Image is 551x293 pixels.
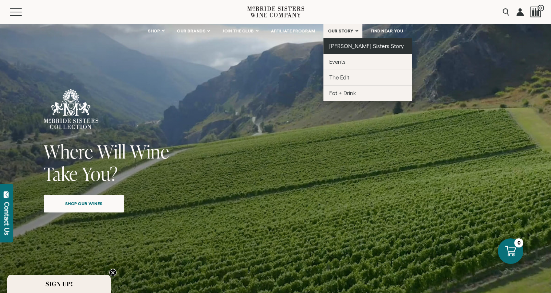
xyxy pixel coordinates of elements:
[329,74,349,81] span: The Edit
[143,24,169,38] a: SHOP
[329,90,356,96] span: Eat + Drink
[7,275,111,293] div: SIGN UP!Close teaser
[538,5,544,11] span: 0
[323,24,362,38] a: OUR STORY
[44,161,78,186] span: Take
[44,195,124,212] a: Shop our wines
[266,24,320,38] a: AFFILIATE PROGRAM
[329,59,346,65] span: Events
[52,196,115,211] span: Shop our wines
[323,70,412,85] a: The Edit
[109,269,117,276] button: Close teaser
[97,139,126,164] span: Will
[148,28,160,34] span: SHOP
[223,28,254,34] span: JOIN THE CLUB
[44,139,93,164] span: Where
[218,24,263,38] a: JOIN THE CLUB
[172,24,214,38] a: OUR BRANDS
[130,139,169,164] span: Wine
[323,38,412,54] a: [PERSON_NAME] Sisters Story
[329,43,404,49] span: [PERSON_NAME] Sisters Story
[323,85,412,101] a: Eat + Drink
[514,238,523,247] div: 0
[271,28,315,34] span: AFFILIATE PROGRAM
[3,202,11,235] div: Contact Us
[323,54,412,70] a: Events
[82,161,118,186] span: You?
[177,28,205,34] span: OUR BRANDS
[46,280,73,288] span: SIGN UP!
[366,24,408,38] a: FIND NEAR YOU
[10,8,36,16] button: Mobile Menu Trigger
[328,28,354,34] span: OUR STORY
[371,28,404,34] span: FIND NEAR YOU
